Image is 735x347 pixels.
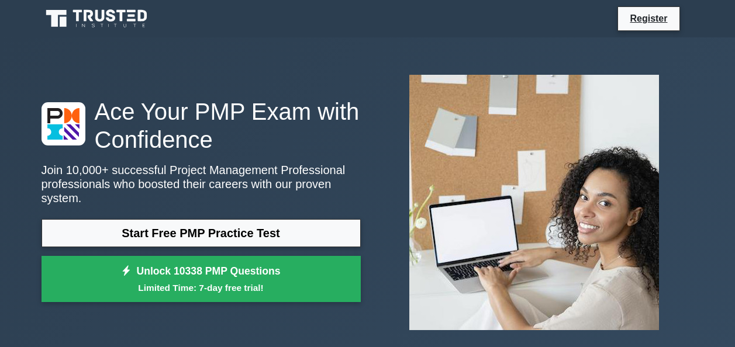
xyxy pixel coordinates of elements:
small: Limited Time: 7-day free trial! [56,281,346,294]
a: Unlock 10338 PMP QuestionsLimited Time: 7-day free trial! [42,256,361,303]
p: Join 10,000+ successful Project Management Professional professionals who boosted their careers w... [42,163,361,205]
a: Start Free PMP Practice Test [42,219,361,247]
a: Register [623,11,674,26]
h1: Ace Your PMP Exam with Confidence [42,98,361,154]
